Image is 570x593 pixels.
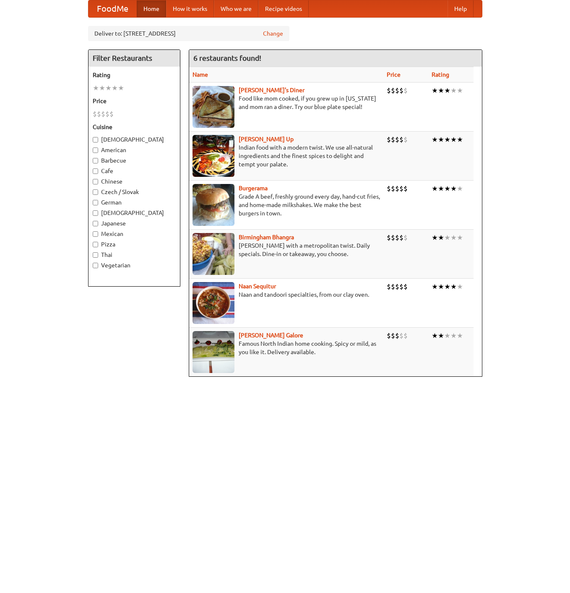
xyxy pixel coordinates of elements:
[93,230,176,238] label: Mexican
[193,54,261,62] ng-pluralize: 6 restaurants found!
[93,188,176,196] label: Czech / Slovak
[387,331,391,340] li: $
[444,135,450,144] li: ★
[93,148,98,153] input: American
[444,86,450,95] li: ★
[193,233,234,275] img: bhangra.jpg
[112,83,118,93] li: ★
[450,233,457,242] li: ★
[239,332,303,339] a: [PERSON_NAME] Galore
[101,109,105,119] li: $
[391,331,395,340] li: $
[432,331,438,340] li: ★
[93,109,97,119] li: $
[137,0,166,17] a: Home
[450,86,457,95] li: ★
[399,86,403,95] li: $
[193,135,234,177] img: curryup.jpg
[93,263,98,268] input: Vegetarian
[239,234,294,241] a: Birmingham Bhangra
[239,87,305,93] a: [PERSON_NAME]'s Diner
[457,184,463,193] li: ★
[403,331,408,340] li: $
[93,179,98,184] input: Chinese
[387,233,391,242] li: $
[93,158,98,163] input: Barbecue
[457,331,463,340] li: ★
[93,146,176,154] label: American
[88,0,137,17] a: FoodMe
[438,282,444,291] li: ★
[432,135,438,144] li: ★
[391,282,395,291] li: $
[93,97,176,105] h5: Price
[166,0,214,17] a: How it works
[387,282,391,291] li: $
[93,219,176,228] label: Japanese
[93,209,176,217] label: [DEMOGRAPHIC_DATA]
[387,86,391,95] li: $
[93,168,98,174] input: Cafe
[395,282,399,291] li: $
[193,143,380,168] p: Indian food with a modern twist. We use all-natural ingredients and the finest spices to delight ...
[438,135,444,144] li: ★
[448,0,474,17] a: Help
[93,251,176,259] label: Thai
[399,135,403,144] li: $
[193,192,380,218] p: Grade A beef, freshly ground every day, hand-cut fries, and home-made milkshakes. We make the bes...
[93,252,98,258] input: Thai
[239,283,276,290] b: Naan Sequitur
[214,0,258,17] a: Who we are
[450,135,457,144] li: ★
[105,83,112,93] li: ★
[258,0,309,17] a: Recipe videos
[395,331,399,340] li: $
[93,261,176,269] label: Vegetarian
[403,233,408,242] li: $
[193,339,380,356] p: Famous North Indian home cooking. Spicy or mild, as you like it. Delivery available.
[444,233,450,242] li: ★
[457,135,463,144] li: ★
[432,233,438,242] li: ★
[239,185,268,192] b: Burgerama
[387,135,391,144] li: $
[399,282,403,291] li: $
[391,135,395,144] li: $
[399,184,403,193] li: $
[403,135,408,144] li: $
[193,184,234,226] img: burgerama.jpg
[432,184,438,193] li: ★
[387,184,391,193] li: $
[193,331,234,373] img: currygalore.jpg
[118,83,124,93] li: ★
[399,331,403,340] li: $
[457,233,463,242] li: ★
[450,184,457,193] li: ★
[444,184,450,193] li: ★
[444,331,450,340] li: ★
[88,50,180,67] h4: Filter Restaurants
[450,282,457,291] li: ★
[391,86,395,95] li: $
[387,71,401,78] a: Price
[93,242,98,247] input: Pizza
[93,231,98,237] input: Mexican
[444,282,450,291] li: ★
[93,200,98,205] input: German
[93,137,98,142] input: [DEMOGRAPHIC_DATA]
[193,94,380,111] p: Food like mom cooked, if you grew up in [US_STATE] and mom ran a diner. Try our blue plate special!
[97,109,101,119] li: $
[457,282,463,291] li: ★
[438,233,444,242] li: ★
[93,198,176,207] label: German
[93,210,98,216] input: [DEMOGRAPHIC_DATA]
[93,135,176,144] label: [DEMOGRAPHIC_DATA]
[391,184,395,193] li: $
[93,167,176,175] label: Cafe
[395,135,399,144] li: $
[193,282,234,324] img: naansequitur.jpg
[432,86,438,95] li: ★
[93,221,98,226] input: Japanese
